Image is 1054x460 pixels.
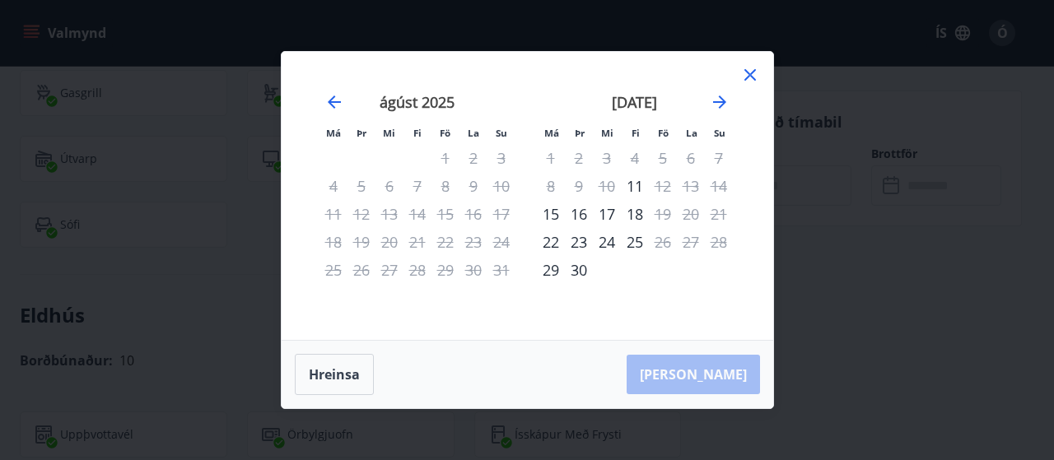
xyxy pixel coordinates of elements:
td: Not available. fimmtudagur, 21. ágúst 2025 [403,228,431,256]
td: Not available. mánudagur, 1. september 2025 [537,144,565,172]
td: Choose fimmtudagur, 25. september 2025 as your check-in date. It’s available. [621,228,649,256]
strong: ágúst 2025 [380,92,455,112]
td: Not available. þriðjudagur, 5. ágúst 2025 [347,172,375,200]
div: 24 [593,228,621,256]
div: 18 [621,200,649,228]
small: La [468,127,479,139]
td: Choose þriðjudagur, 23. september 2025 as your check-in date. It’s available. [565,228,593,256]
button: Hreinsa [295,354,374,395]
td: Not available. sunnudagur, 24. ágúst 2025 [487,228,515,256]
td: Choose miðvikudagur, 24. september 2025 as your check-in date. It’s available. [593,228,621,256]
div: 16 [565,200,593,228]
td: Not available. föstudagur, 5. september 2025 [649,144,677,172]
td: Not available. laugardagur, 6. september 2025 [677,144,705,172]
small: Mi [383,127,395,139]
strong: [DATE] [612,92,657,112]
td: Not available. föstudagur, 26. september 2025 [649,228,677,256]
td: Not available. fimmtudagur, 7. ágúst 2025 [403,172,431,200]
td: Not available. þriðjudagur, 12. ágúst 2025 [347,200,375,228]
div: 23 [565,228,593,256]
td: Not available. sunnudagur, 21. september 2025 [705,200,733,228]
td: Not available. föstudagur, 15. ágúst 2025 [431,200,459,228]
td: Not available. föstudagur, 22. ágúst 2025 [431,228,459,256]
td: Choose mánudagur, 29. september 2025 as your check-in date. It’s available. [537,256,565,284]
small: Má [326,127,341,139]
td: Not available. laugardagur, 9. ágúst 2025 [459,172,487,200]
td: Not available. miðvikudagur, 20. ágúst 2025 [375,228,403,256]
td: Not available. mánudagur, 18. ágúst 2025 [319,228,347,256]
td: Choose þriðjudagur, 30. september 2025 as your check-in date. It’s available. [565,256,593,284]
td: Not available. föstudagur, 1. ágúst 2025 [431,144,459,172]
td: Not available. fimmtudagur, 28. ágúst 2025 [403,256,431,284]
small: Fö [440,127,450,139]
div: 30 [565,256,593,284]
td: Not available. laugardagur, 2. ágúst 2025 [459,144,487,172]
div: Calendar [301,72,753,320]
td: Not available. sunnudagur, 7. september 2025 [705,144,733,172]
small: Þr [575,127,585,139]
small: La [686,127,697,139]
small: Fi [632,127,640,139]
td: Not available. laugardagur, 16. ágúst 2025 [459,200,487,228]
td: Not available. miðvikudagur, 10. september 2025 [593,172,621,200]
small: Má [544,127,559,139]
td: Not available. föstudagur, 8. ágúst 2025 [431,172,459,200]
td: Not available. miðvikudagur, 13. ágúst 2025 [375,200,403,228]
td: Not available. laugardagur, 30. ágúst 2025 [459,256,487,284]
td: Not available. laugardagur, 23. ágúst 2025 [459,228,487,256]
td: Choose mánudagur, 15. september 2025 as your check-in date. It’s available. [537,200,565,228]
small: Fö [658,127,669,139]
td: Not available. fimmtudagur, 14. ágúst 2025 [403,200,431,228]
td: Not available. miðvikudagur, 3. september 2025 [593,144,621,172]
td: Not available. föstudagur, 19. september 2025 [649,200,677,228]
td: Not available. sunnudagur, 10. ágúst 2025 [487,172,515,200]
td: Choose fimmtudagur, 18. september 2025 as your check-in date. It’s available. [621,200,649,228]
td: Not available. mánudagur, 8. september 2025 [537,172,565,200]
div: 25 [621,228,649,256]
div: Aðeins innritun í boði [537,256,565,284]
small: Þr [357,127,366,139]
td: Not available. mánudagur, 11. ágúst 2025 [319,200,347,228]
div: Aðeins innritun í boði [621,172,649,200]
div: Aðeins innritun í boði [537,228,565,256]
div: Move forward to switch to the next month. [710,92,730,112]
div: Aðeins útritun í boði [649,228,677,256]
td: Choose mánudagur, 22. september 2025 as your check-in date. It’s available. [537,228,565,256]
td: Not available. miðvikudagur, 6. ágúst 2025 [375,172,403,200]
td: Not available. sunnudagur, 28. september 2025 [705,228,733,256]
div: Aðeins útritun í boði [649,200,677,228]
td: Not available. föstudagur, 12. september 2025 [649,172,677,200]
td: Not available. þriðjudagur, 9. september 2025 [565,172,593,200]
small: Fi [413,127,422,139]
div: Move backward to switch to the previous month. [324,92,344,112]
td: Choose fimmtudagur, 11. september 2025 as your check-in date. It’s available. [621,172,649,200]
td: Not available. miðvikudagur, 27. ágúst 2025 [375,256,403,284]
td: Not available. þriðjudagur, 2. september 2025 [565,144,593,172]
td: Choose miðvikudagur, 17. september 2025 as your check-in date. It’s available. [593,200,621,228]
td: Not available. þriðjudagur, 26. ágúst 2025 [347,256,375,284]
td: Not available. laugardagur, 13. september 2025 [677,172,705,200]
td: Not available. sunnudagur, 3. ágúst 2025 [487,144,515,172]
td: Not available. laugardagur, 27. september 2025 [677,228,705,256]
td: Not available. laugardagur, 20. september 2025 [677,200,705,228]
div: Aðeins innritun í boði [537,200,565,228]
small: Su [496,127,507,139]
td: Not available. mánudagur, 25. ágúst 2025 [319,256,347,284]
small: Su [714,127,725,139]
div: Aðeins útritun í boði [649,172,677,200]
div: 17 [593,200,621,228]
td: Not available. fimmtudagur, 4. september 2025 [621,144,649,172]
small: Mi [601,127,613,139]
td: Not available. sunnudagur, 17. ágúst 2025 [487,200,515,228]
td: Choose þriðjudagur, 16. september 2025 as your check-in date. It’s available. [565,200,593,228]
td: Not available. mánudagur, 4. ágúst 2025 [319,172,347,200]
td: Not available. þriðjudagur, 19. ágúst 2025 [347,228,375,256]
td: Not available. föstudagur, 29. ágúst 2025 [431,256,459,284]
td: Not available. sunnudagur, 14. september 2025 [705,172,733,200]
td: Not available. sunnudagur, 31. ágúst 2025 [487,256,515,284]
